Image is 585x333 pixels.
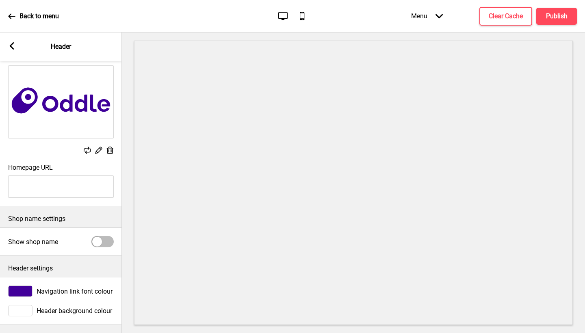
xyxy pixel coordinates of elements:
label: Show shop name [8,238,58,246]
p: Shop name settings [8,214,114,223]
h4: Clear Cache [489,12,523,21]
div: Menu [403,4,451,28]
div: Navigation link font colour [8,285,114,297]
h4: Publish [546,12,568,21]
a: Back to menu [8,5,59,27]
button: Clear Cache [479,7,532,26]
p: Header settings [8,264,114,273]
p: Header [51,42,71,51]
span: Navigation link font colour [37,288,113,295]
label: Homepage URL [8,164,53,171]
button: Publish [536,8,577,25]
img: Image [9,66,113,138]
p: Back to menu [19,12,59,21]
div: Header background colour [8,305,114,316]
span: Header background colour [37,307,112,315]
